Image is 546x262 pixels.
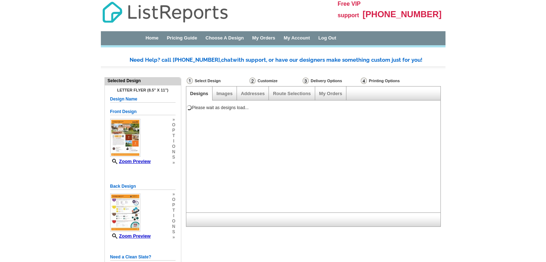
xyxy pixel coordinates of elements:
h5: Front Design [110,108,176,115]
div: Printing Options [360,77,424,84]
span: n [172,149,175,155]
a: My Account [284,35,310,41]
span: o [172,219,175,224]
span: t [172,208,175,213]
span: p [172,128,175,133]
img: small-thumb.jpg [110,119,140,157]
a: Log Out [318,35,336,41]
span: Free VIP support [338,1,361,18]
img: Printing Options & Summary [361,78,367,84]
span: s [172,229,175,235]
a: My Orders [319,91,342,96]
span: s [172,155,175,160]
img: Select Design [187,78,193,84]
div: Please wait as designs load... [192,105,249,111]
img: loading... [186,105,192,111]
img: Delivery Options [303,78,309,84]
img: Customize [249,78,256,84]
a: Zoom Preview [110,233,151,239]
a: My Orders [252,35,275,41]
span: o [172,122,175,128]
a: Pricing Guide [167,35,197,41]
span: o [172,144,175,149]
a: Route Selections [273,91,311,96]
span: » [172,192,175,197]
span: » [172,160,175,165]
a: Addresses [241,91,265,96]
h4: Letter Flyer (8.5" x 11") [110,88,176,92]
a: Zoom Preview [110,159,151,164]
div: Delivery Options [302,77,360,86]
span: i [172,213,175,219]
h5: Need a Clean Slate? [110,254,176,261]
img: small-thumb.jpg [110,193,140,231]
span: » [172,235,175,240]
a: Home [145,35,158,41]
a: Images [216,91,233,96]
h5: Back Design [110,183,176,190]
div: Need Help? call [PHONE_NUMBER], with support, or have our designers make something custom just fo... [130,56,445,64]
span: [PHONE_NUMBER] [363,9,442,19]
span: i [172,139,175,144]
h5: Design Name [110,96,176,103]
div: Selected Design [105,78,181,84]
a: Designs [190,91,209,96]
span: » [172,117,175,122]
span: p [172,202,175,208]
span: n [172,224,175,229]
div: Select Design [186,77,249,86]
span: o [172,197,175,202]
div: Customize [249,77,302,84]
span: chat [221,57,233,63]
a: Choose A Design [206,35,244,41]
span: t [172,133,175,139]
